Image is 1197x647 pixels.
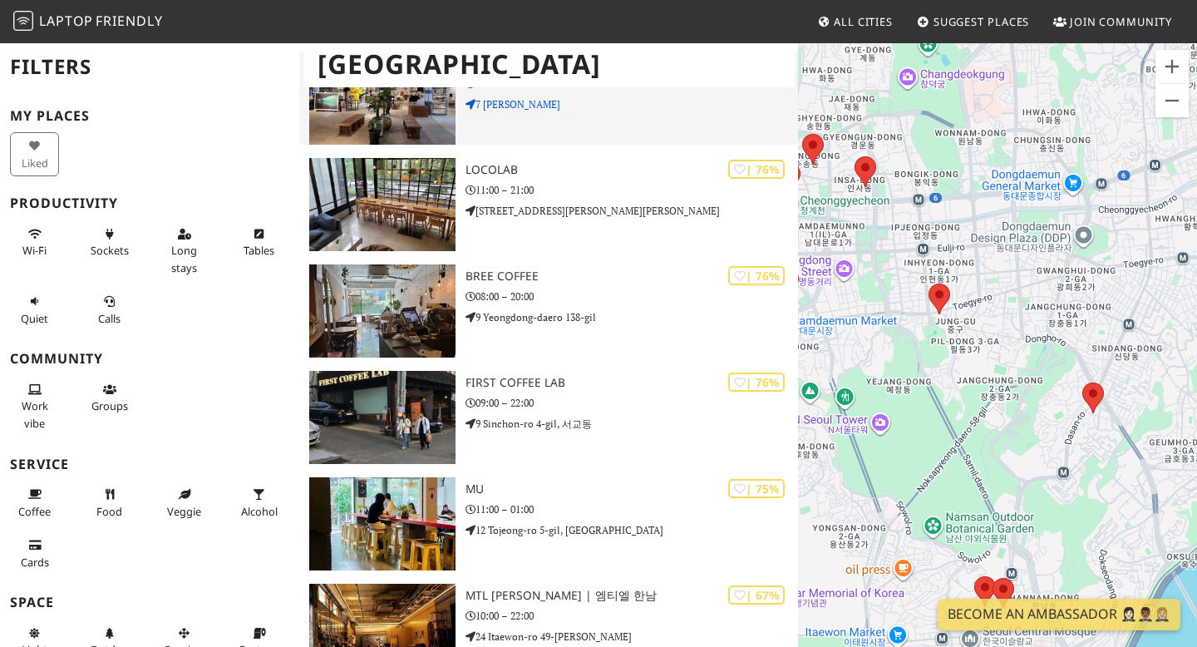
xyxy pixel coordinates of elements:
[465,589,798,603] h3: mtl [PERSON_NAME] | 엠티엘 한남
[465,289,798,304] p: 08:00 – 20:00
[299,371,798,464] a: First Coffee Lab | 76% First Coffee Lab 09:00 – 22:00 9 Sinchon-ro 4-gil, 서교동
[10,595,289,610] h3: Space
[309,371,456,464] img: First Coffee Lab
[18,504,51,519] span: Coffee
[1070,14,1172,29] span: Join Community
[96,504,122,519] span: Food
[728,373,785,392] div: | 76%
[85,481,134,525] button: Food
[160,481,209,525] button: Veggie
[91,398,128,413] span: Group tables
[910,7,1037,37] a: Suggest Places
[244,243,274,258] span: Work-friendly tables
[22,243,47,258] span: Stable Wi-Fi
[728,585,785,605] div: | 67%
[834,14,893,29] span: All Cities
[299,264,798,358] a: Bree Coffee | 76% Bree Coffee 08:00 – 20:00 9 Yeongdong-daero 138-gil
[465,395,798,411] p: 09:00 – 22:00
[728,160,785,179] div: | 76%
[85,220,134,264] button: Sockets
[1155,84,1189,117] button: Zoom out
[309,264,456,358] img: Bree Coffee
[465,203,798,219] p: [STREET_ADDRESS][PERSON_NAME][PERSON_NAME]
[465,629,798,645] p: 24 Itaewon-ro 49-[PERSON_NAME]
[85,288,134,332] button: Calls
[10,220,59,264] button: Wi-Fi
[13,11,33,31] img: LaptopFriendly
[96,12,162,30] span: Friendly
[304,42,795,87] h1: [GEOGRAPHIC_DATA]
[309,158,456,251] img: Locolab
[465,416,798,432] p: 9 Sinchon-ro 4-gil, 서교동
[933,14,1030,29] span: Suggest Places
[299,477,798,570] a: mu | 75% mu 11:00 – 01:00 12 Tojeong-ro 5-gil, [GEOGRAPHIC_DATA]
[10,481,59,525] button: Coffee
[309,477,456,570] img: mu
[21,311,48,326] span: Quiet
[22,398,48,430] span: People working
[91,243,129,258] span: Power sockets
[21,555,49,570] span: Credit cards
[10,195,289,211] h3: Productivity
[728,479,785,498] div: | 75%
[465,522,798,538] p: 12 Tojeong-ro 5-gil, [GEOGRAPHIC_DATA]
[85,376,134,420] button: Groups
[171,243,197,274] span: Long stays
[810,7,899,37] a: All Cities
[10,288,59,332] button: Quiet
[465,163,798,177] h3: Locolab
[13,7,163,37] a: LaptopFriendly LaptopFriendly
[465,608,798,624] p: 10:00 – 22:00
[10,351,289,367] h3: Community
[1047,7,1179,37] a: Join Community
[10,457,289,472] h3: Service
[465,269,798,284] h3: Bree Coffee
[241,504,278,519] span: Alcohol
[728,266,785,285] div: | 76%
[465,182,798,198] p: 11:00 – 21:00
[465,376,798,390] h3: First Coffee Lab
[10,531,59,575] button: Cards
[465,309,798,325] p: 9 Yeongdong-daero 138-gil
[299,158,798,251] a: Locolab | 76% Locolab 11:00 – 21:00 [STREET_ADDRESS][PERSON_NAME][PERSON_NAME]
[465,482,798,496] h3: mu
[39,12,93,30] span: Laptop
[234,220,283,264] button: Tables
[167,504,201,519] span: Veggie
[160,220,209,281] button: Long stays
[10,42,289,92] h2: Filters
[10,108,289,124] h3: My Places
[1155,50,1189,83] button: Zoom in
[10,376,59,437] button: Work vibe
[234,481,283,525] button: Alcohol
[98,311,121,326] span: Video/audio calls
[465,501,798,517] p: 11:00 – 01:00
